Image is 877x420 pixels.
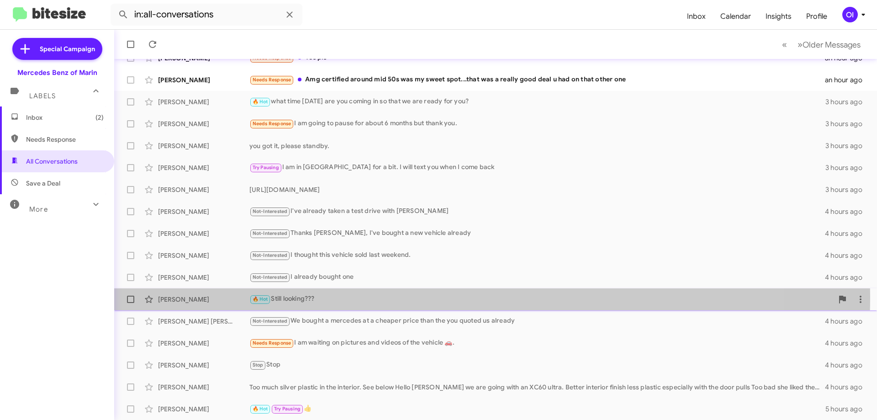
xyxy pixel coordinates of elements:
div: [PERSON_NAME] [158,97,249,106]
div: 3 hours ago [825,163,870,172]
div: what time [DATE] are you coming in so that we are ready for you? [249,96,825,107]
div: We bought a mercedes at a cheaper price than the you quoted us already [249,316,825,326]
div: 5 hours ago [825,404,870,414]
div: Still looking??? [249,294,833,304]
div: I thought this vehicle sold last weekend. [249,250,825,261]
div: [PERSON_NAME] [158,361,249,370]
div: Amg certified around mid 50s was my sweet spot...that was a really good deal u had on that other one [249,74,825,85]
div: 4 hours ago [825,317,870,326]
a: Calendar [713,3,758,30]
div: [URL][DOMAIN_NAME] [249,185,825,194]
span: Labels [29,92,56,100]
span: Try Pausing [253,165,279,170]
span: 🔥 Hot [253,406,268,412]
input: Search [111,4,302,26]
div: I am going to pause for about 6 months but thank you. [249,118,825,129]
div: [PERSON_NAME] [158,141,249,150]
nav: Page navigation example [777,35,866,54]
div: 👍 [249,404,825,414]
div: 4 hours ago [825,229,870,238]
button: Next [792,35,866,54]
div: 3 hours ago [825,119,870,128]
div: 4 hours ago [825,251,870,260]
div: you got it, please standby. [249,141,825,150]
div: 3 hours ago [825,97,870,106]
span: Needs Response [26,135,104,144]
span: More [29,205,48,213]
div: [PERSON_NAME] [158,163,249,172]
a: Special Campaign [12,38,102,60]
div: [PERSON_NAME] [158,295,249,304]
span: Needs Response [253,121,291,127]
span: Not-Interested [253,208,288,214]
span: Needs Response [253,77,291,83]
span: 🔥 Hot [253,296,268,302]
button: OI [835,7,867,22]
div: [PERSON_NAME] [158,185,249,194]
span: Try Pausing [274,406,301,412]
div: 4 hours ago [825,273,870,282]
span: Not-Interested [253,230,288,236]
div: 4 hours ago [825,339,870,348]
div: [PERSON_NAME] [158,383,249,392]
a: Profile [799,3,835,30]
div: I've already taken a test drive with [PERSON_NAME] [249,206,825,217]
div: 3 hours ago [825,141,870,150]
div: 4 hours ago [825,383,870,392]
span: Not-Interested [253,252,288,258]
div: [PERSON_NAME] [158,119,249,128]
span: Stop [253,362,264,368]
div: Stop [249,360,825,370]
div: [PERSON_NAME] [158,75,249,85]
span: 🔥 Hot [253,99,268,105]
div: I already bought one [249,272,825,282]
div: 3 hours ago [825,185,870,194]
button: Previous [777,35,792,54]
span: Save a Deal [26,179,60,188]
div: [PERSON_NAME] [PERSON_NAME] [158,317,249,326]
a: Inbox [680,3,713,30]
div: Thanks [PERSON_NAME], I've bought a new vehicle already [249,228,825,239]
div: [PERSON_NAME] [158,339,249,348]
span: Needs Response [253,340,291,346]
a: Insights [758,3,799,30]
div: I am waiting on pictures and videos of the vehicle 🚗. [249,338,825,348]
span: » [798,39,803,50]
div: an hour ago [825,75,870,85]
div: [PERSON_NAME] [158,273,249,282]
span: All Conversations [26,157,78,166]
div: Mercedes Benz of Marin [17,68,97,77]
div: Too much silver plastic in the interior. See below Hello [PERSON_NAME] we are going with an XC60 ... [249,383,825,392]
div: [PERSON_NAME] [158,404,249,414]
span: Not-Interested [253,274,288,280]
div: [PERSON_NAME] [158,251,249,260]
span: Not-Interested [253,318,288,324]
div: 4 hours ago [825,207,870,216]
div: I am in [GEOGRAPHIC_DATA] for a bit. I will text you when I come back [249,162,825,173]
div: [PERSON_NAME] [158,229,249,238]
div: 4 hours ago [825,361,870,370]
span: Inbox [26,113,104,122]
span: « [782,39,787,50]
span: (2) [95,113,104,122]
div: OI [842,7,858,22]
div: [PERSON_NAME] [158,207,249,216]
span: Older Messages [803,40,861,50]
span: Special Campaign [40,44,95,53]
